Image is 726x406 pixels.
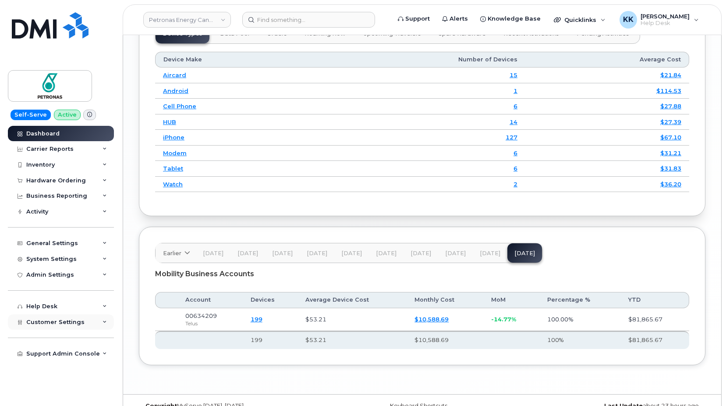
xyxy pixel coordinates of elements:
[414,316,449,323] a: $10,588.69
[237,250,258,257] span: [DATE]
[163,150,187,157] a: Modem
[510,71,517,78] a: 15
[514,103,517,110] a: 6
[411,250,431,257] span: [DATE]
[341,250,362,257] span: [DATE]
[660,150,681,157] a: $31.21
[143,12,231,28] a: Petronas Energy Canada Ltd.
[660,134,681,141] a: $67.10
[163,87,188,94] a: Android
[163,249,181,257] span: Earlier
[163,181,183,188] a: Watch
[156,243,196,263] a: Earlier
[163,118,176,125] a: HUB
[185,320,198,327] span: Telus
[436,10,474,28] a: Alerts
[474,10,547,28] a: Knowledge Base
[525,52,689,68] th: Average Cost
[623,14,634,25] span: KK
[185,312,217,319] span: 00634209
[163,134,184,141] a: iPhone
[506,134,517,141] a: 127
[407,331,483,349] th: $10,588.69
[514,181,517,188] a: 2
[392,10,436,28] a: Support
[539,308,620,331] td: 100.00%
[510,118,517,125] a: 14
[272,250,293,257] span: [DATE]
[491,316,516,323] span: -14.77%
[450,14,468,23] span: Alerts
[620,292,689,308] th: YTD
[483,292,539,308] th: MoM
[660,118,681,125] a: $27.39
[539,292,620,308] th: Percentage %
[548,11,612,28] div: Quicklinks
[163,103,196,110] a: Cell Phone
[297,308,407,331] td: $53.21
[660,181,681,188] a: $36.20
[297,331,407,349] th: $53.21
[656,87,681,94] a: $114.53
[405,14,430,23] span: Support
[620,331,689,349] th: $81,865.67
[514,150,517,157] a: 6
[539,331,620,349] th: 100%
[660,103,681,110] a: $27.88
[660,165,681,172] a: $31.83
[641,20,690,27] span: Help Desk
[488,14,541,23] span: Knowledge Base
[163,71,186,78] a: Aircard
[445,250,466,257] span: [DATE]
[564,16,596,23] span: Quicklinks
[163,165,183,172] a: Tablet
[620,308,689,331] td: $81,865.67
[407,292,483,308] th: Monthly Cost
[312,52,525,68] th: Number of Devices
[660,71,681,78] a: $21.84
[480,250,500,257] span: [DATE]
[243,331,297,349] th: 199
[155,263,689,285] div: Mobility Business Accounts
[297,292,407,308] th: Average Device Cost
[641,13,690,20] span: [PERSON_NAME]
[514,165,517,172] a: 6
[203,250,223,257] span: [DATE]
[514,87,517,94] a: 1
[376,250,397,257] span: [DATE]
[613,11,705,28] div: Kristin Kammer-Grossman
[177,292,243,308] th: Account
[242,12,375,28] input: Find something...
[243,292,297,308] th: Devices
[307,250,327,257] span: [DATE]
[251,316,262,323] a: 199
[155,52,312,68] th: Device Make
